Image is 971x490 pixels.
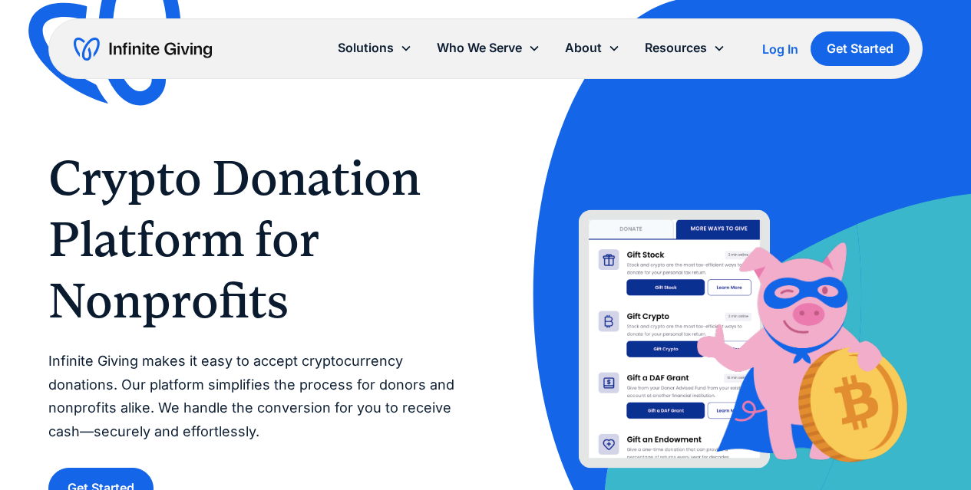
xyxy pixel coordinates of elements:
[517,188,923,469] img: Accept bitcoin donations from supporters using Infinite Giving’s crypto donation platform.
[565,38,602,58] div: About
[48,350,454,443] p: Infinite Giving makes it easy to accept cryptocurrency donations. Our platform simplifies the pro...
[424,31,553,64] div: Who We Serve
[811,31,910,66] a: Get Started
[338,38,394,58] div: Solutions
[645,38,707,58] div: Resources
[437,38,522,58] div: Who We Serve
[762,40,798,58] a: Log In
[74,37,212,61] a: home
[632,31,738,64] div: Resources
[762,43,798,55] div: Log In
[553,31,632,64] div: About
[325,31,424,64] div: Solutions
[48,147,454,331] h1: Crypto Donation Platform for Nonprofits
